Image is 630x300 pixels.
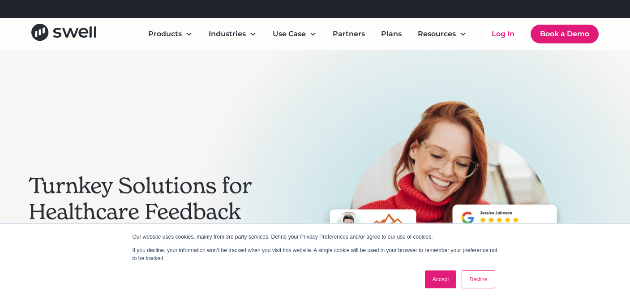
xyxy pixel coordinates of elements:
a: home [31,24,96,44]
p: If you decline, your information won’t be tracked when you visit this website. A single cookie wi... [133,246,498,262]
a: Plans [374,25,409,43]
div: Resources [411,25,474,43]
a: Accept [425,270,457,288]
p: Our website uses cookies, mainly from 3rd party services. Define your Privacy Preferences and/or ... [133,233,498,241]
div: Products [141,25,200,43]
div: Products [148,29,182,39]
a: Partners [326,25,372,43]
div: Use Case [266,25,324,43]
a: Book a Demo [531,25,599,43]
a: Log In [483,25,523,43]
div: Resources [418,29,456,39]
a: Decline [462,270,495,288]
div: Industries [201,25,264,43]
div: Industries [209,29,246,39]
h2: Turnkey Solutions for Healthcare Feedback [29,173,270,225]
div: Use Case [273,29,306,39]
